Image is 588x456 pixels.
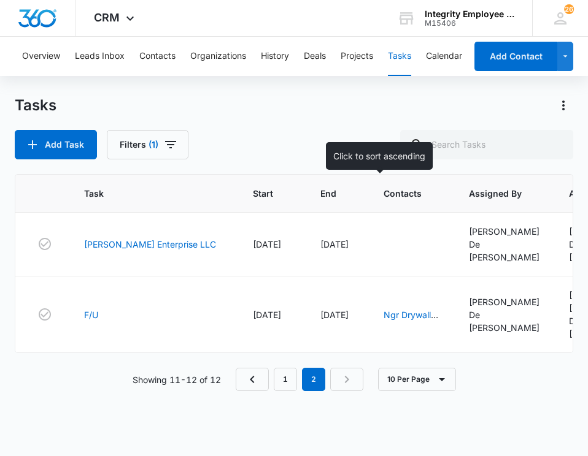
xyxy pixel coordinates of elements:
[84,238,216,251] a: [PERSON_NAME] Enterprise LLC
[378,368,456,391] button: 10 Per Page
[236,368,363,391] nav: Pagination
[15,96,56,115] h1: Tasks
[341,37,373,76] button: Projects
[261,37,289,76] button: History
[139,37,176,76] button: Contacts
[554,96,573,115] button: Actions
[75,37,125,76] button: Leads Inbox
[469,187,522,200] span: Assigned By
[388,37,411,76] button: Tasks
[384,310,439,333] a: Ngr Drywall & Framing Inc.
[22,37,60,76] button: Overview
[253,310,281,320] span: [DATE]
[253,187,273,200] span: Start
[469,295,540,334] div: [PERSON_NAME] De [PERSON_NAME]
[107,130,188,159] button: Filters(1)
[564,4,574,14] div: notifications count
[84,308,98,321] a: F/U
[84,187,206,200] span: Task
[320,187,336,200] span: End
[320,310,349,320] span: [DATE]
[426,37,462,76] button: Calendar
[236,368,269,391] a: Previous Page
[384,187,422,200] span: Contacts
[425,9,514,19] div: account name
[425,19,514,28] div: account id
[149,140,158,149] span: (1)
[302,368,325,391] em: 2
[253,239,281,249] span: [DATE]
[133,373,221,386] p: Showing 11-12 of 12
[94,11,120,24] span: CRM
[274,368,297,391] a: Page 1
[469,225,540,264] div: [PERSON_NAME] De [PERSON_NAME]
[320,239,349,249] span: [DATE]
[15,130,97,159] button: Add Task
[190,37,246,76] button: Organizations
[400,130,573,159] input: Search Tasks
[326,142,433,170] div: Click to sort ascending
[474,42,557,71] button: Add Contact
[564,4,574,14] span: 26
[304,37,326,76] button: Deals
